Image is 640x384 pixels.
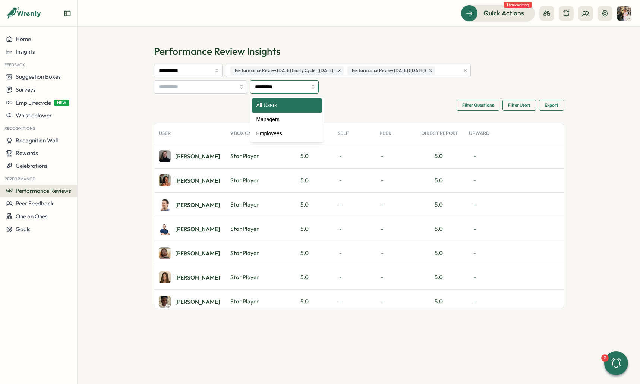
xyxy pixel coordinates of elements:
div: Star Player [226,144,286,168]
img: Viveca Riley [159,174,171,186]
span: Recognition Wall [16,137,58,144]
span: Performance Review [DATE] ([DATE]) [352,67,426,74]
div: - [333,193,375,217]
div: [PERSON_NAME] [175,275,220,280]
div: Peer [375,126,417,141]
div: 5.0 [435,298,443,306]
div: 2 [601,354,609,362]
span: Home [16,35,31,43]
div: - [464,144,506,168]
div: - [333,290,375,314]
div: - [375,144,417,168]
div: 5.0 [286,193,333,217]
button: Filter Questions [457,100,499,111]
button: 2 [604,351,628,375]
span: Whistleblower [16,112,52,119]
div: [PERSON_NAME] [175,299,220,305]
div: - [375,241,417,265]
span: Suggestion Boxes [16,73,61,80]
span: 1 task waiting [504,2,532,8]
div: User [154,126,226,141]
span: Quick Actions [483,8,524,18]
img: Stephanie Yeaman [159,271,171,283]
div: - [375,265,417,289]
div: All Users [252,98,322,113]
div: 5.0 [435,201,443,209]
span: Surveys [16,86,36,93]
span: Performance Reviews [16,187,71,194]
div: - [333,144,375,168]
img: Larry Sule-Balogun [159,296,171,308]
a: Chris Hogben[PERSON_NAME] [159,199,220,211]
span: Filter Questions [462,100,494,110]
div: Star Player [226,193,286,217]
div: Star Player [226,217,286,241]
span: Goals [16,226,31,233]
button: Quick Actions [461,5,535,21]
div: Direct Report [417,126,464,141]
a: Viveca Riley[PERSON_NAME] [159,174,220,186]
img: Layton Burchell [159,247,171,259]
div: Star Player [226,169,286,192]
div: 5.0 [286,290,333,314]
span: Export [545,100,558,110]
a: Lucy Skinner[PERSON_NAME] [159,150,220,162]
div: [PERSON_NAME] [175,202,220,208]
div: - [375,169,417,192]
div: 5.0 [286,169,333,192]
img: Chris Hogben [159,199,171,211]
a: Larry Sule-Balogun[PERSON_NAME] [159,296,220,308]
div: - [464,265,506,289]
div: [PERSON_NAME] [175,154,220,159]
div: Upward [464,126,508,141]
div: - [375,193,417,217]
div: - [464,241,506,265]
div: - [375,290,417,314]
div: 5.0 [435,225,443,233]
div: 5.0 [286,144,333,168]
div: Star Player [226,290,286,314]
div: - [333,217,375,241]
div: [PERSON_NAME] [175,226,220,232]
div: Employees [252,127,322,141]
span: Celebrations [16,162,48,169]
div: [PERSON_NAME] [175,178,220,183]
button: Expand sidebar [64,10,71,17]
div: Star Player [226,265,286,289]
div: - [464,169,506,192]
div: 5.0 [286,241,333,265]
div: - [333,265,375,289]
a: Layton Burchell[PERSON_NAME] [159,247,220,259]
div: 5.0 [435,152,443,160]
span: Emp Lifecycle [16,99,51,106]
span: Peer Feedback [16,200,54,207]
div: Managers [252,113,322,127]
span: Filter Users [508,100,530,110]
span: One on Ones [16,213,48,220]
div: Self [333,126,375,141]
a: Stephanie Yeaman[PERSON_NAME] [159,271,220,283]
span: Rewards [16,149,38,157]
div: - [464,193,506,217]
div: 5.0 [286,217,333,241]
div: 5.0 [286,265,333,289]
button: Export [539,100,564,111]
img: Lucy Skinner [159,150,171,162]
div: - [464,290,506,314]
div: 5.0 [435,176,443,185]
div: - [464,217,506,241]
span: NEW [54,100,69,106]
div: 9 Box Category [226,126,286,141]
div: [PERSON_NAME] [175,251,220,256]
span: Insights [16,48,35,55]
h1: Performance Review Insights [154,45,564,58]
span: Performance Review [DATE] (Early Cycle) ([DATE]) [235,67,335,74]
div: - [333,169,375,192]
img: James Nock [159,223,171,235]
a: James Nock[PERSON_NAME] [159,223,220,235]
img: Hannah Saunders [617,6,631,21]
div: 5.0 [435,249,443,257]
div: - [333,241,375,265]
button: Filter Users [502,100,536,111]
